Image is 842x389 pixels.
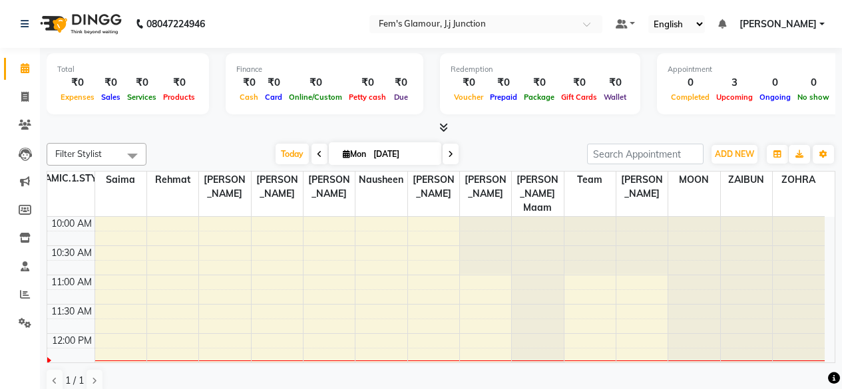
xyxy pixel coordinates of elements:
[236,75,262,90] div: ₹0
[49,217,95,231] div: 10:00 AM
[487,75,521,90] div: ₹0
[773,172,825,188] span: ZOHRA
[236,64,413,75] div: Finance
[49,334,95,348] div: 12:00 PM
[512,172,563,216] span: [PERSON_NAME] maam
[600,92,630,102] span: Wallet
[712,145,757,164] button: ADD NEW
[713,75,756,90] div: 3
[668,92,713,102] span: Completed
[668,64,833,75] div: Appointment
[276,144,309,164] span: Today
[521,75,558,90] div: ₹0
[57,75,98,90] div: ₹0
[57,92,98,102] span: Expenses
[408,172,459,202] span: [PERSON_NAME]
[345,75,389,90] div: ₹0
[286,92,345,102] span: Online/Custom
[160,75,198,90] div: ₹0
[262,75,286,90] div: ₹0
[616,172,668,202] span: [PERSON_NAME]
[794,92,833,102] span: No show
[65,374,84,388] span: 1 / 1
[262,92,286,102] span: Card
[756,92,794,102] span: Ongoing
[49,275,95,289] div: 11:00 AM
[160,92,198,102] span: Products
[304,172,355,202] span: [PERSON_NAME]
[98,75,124,90] div: ₹0
[49,305,95,319] div: 11:30 AM
[34,5,125,43] img: logo
[558,92,600,102] span: Gift Cards
[389,75,413,90] div: ₹0
[57,64,198,75] div: Total
[715,149,754,159] span: ADD NEW
[756,75,794,90] div: 0
[124,75,160,90] div: ₹0
[355,172,407,188] span: Nausheen
[794,75,833,90] div: 0
[564,172,616,188] span: Team
[47,172,95,186] div: DYNAMIC.1.STYLIST
[369,144,436,164] input: 2025-09-01
[286,75,345,90] div: ₹0
[124,92,160,102] span: Services
[487,92,521,102] span: Prepaid
[339,149,369,159] span: Mon
[147,172,198,188] span: Rehmat
[451,92,487,102] span: Voucher
[713,92,756,102] span: Upcoming
[451,75,487,90] div: ₹0
[668,172,720,188] span: MOON
[252,172,303,202] span: [PERSON_NAME]
[95,172,146,188] span: Saima
[236,92,262,102] span: Cash
[391,92,411,102] span: Due
[345,92,389,102] span: Petty cash
[55,148,102,159] span: Filter Stylist
[587,144,704,164] input: Search Appointment
[451,64,630,75] div: Redemption
[739,17,817,31] span: [PERSON_NAME]
[600,75,630,90] div: ₹0
[199,172,250,202] span: [PERSON_NAME]
[49,246,95,260] div: 10:30 AM
[98,92,124,102] span: Sales
[558,75,600,90] div: ₹0
[721,172,772,188] span: ZAIBUN
[460,172,511,202] span: [PERSON_NAME]
[668,75,713,90] div: 0
[521,92,558,102] span: Package
[146,5,205,43] b: 08047224946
